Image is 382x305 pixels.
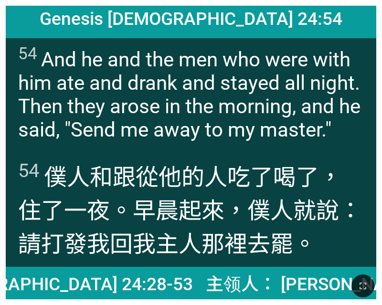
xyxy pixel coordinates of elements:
[18,159,39,182] sup: 54
[18,197,362,258] wh3885: 。早晨
[202,231,316,258] wh113: 那裡去罷。
[18,197,362,258] wh1242: 起來
[18,164,362,258] wh8354: 了，住了一夜
[18,158,364,259] span: 僕人和跟從他的人
[18,44,37,63] sup: 54
[18,164,362,258] wh582: 吃
[40,9,342,29] span: Genesis [DEMOGRAPHIC_DATA] 24:54
[18,164,362,258] wh398: 了喝
[87,231,316,258] wh7971: 我回我主人
[18,44,364,141] span: And he and the men who were with him ate and drank and stayed all night. Then they arose in the m...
